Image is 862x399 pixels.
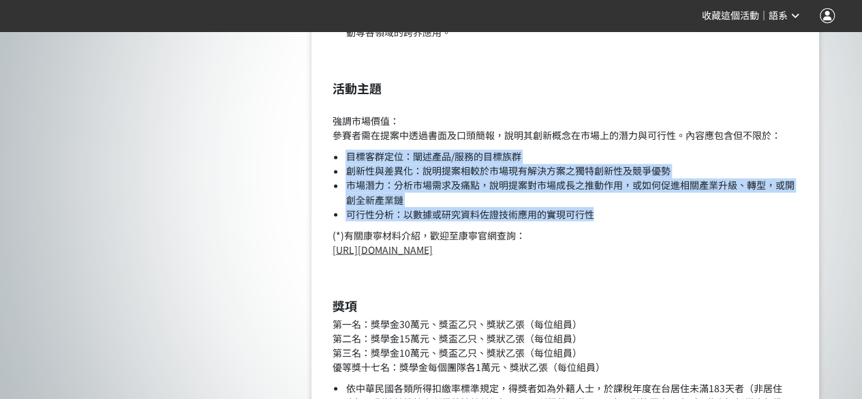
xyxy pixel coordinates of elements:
[769,10,788,21] span: 語系
[332,316,799,374] p: 第一名：獎學金30萬元、獎盃乙只、獎狀乙張（每位組員） 第二名：獎學金15萬元、獎盃乙只、獎狀乙張（每位組員） 第三名：獎學金10萬元、獎盃乙只、獎狀乙張（每位組員） 優等獎十七名：獎學金每個團...
[759,9,769,23] span: ｜
[332,100,799,143] p: 強調市場價值： 參賽者需在提案中透過書面及口頭簡報，說明其創新概念在市場上的潛力與可行性。內容應包含但不限於：
[332,228,799,256] p: (*)有關康寧材料介紹，歡迎至康寧官網查詢：
[332,242,432,256] a: [URL][DOMAIN_NAME]
[345,207,799,221] li: 可行性分析：以數據或研究資料佐證技術應用的實現可行性
[332,296,356,314] strong: 獎項
[332,79,381,97] strong: 活動主題
[345,164,799,178] li: 創新性與差異化：說明提案相較於市場現有解決方案之獨特創新性及競爭優勢
[702,10,759,21] span: 收藏這個活動
[345,149,799,164] li: 目標客群定位：闡述產品/服務的目標族群
[345,178,799,207] li: 市場潛力：分析市場需求及痛點，說明提案對市場成長之推動作用，或如何促進相關產業升級、轉型，或開創全新產業鏈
